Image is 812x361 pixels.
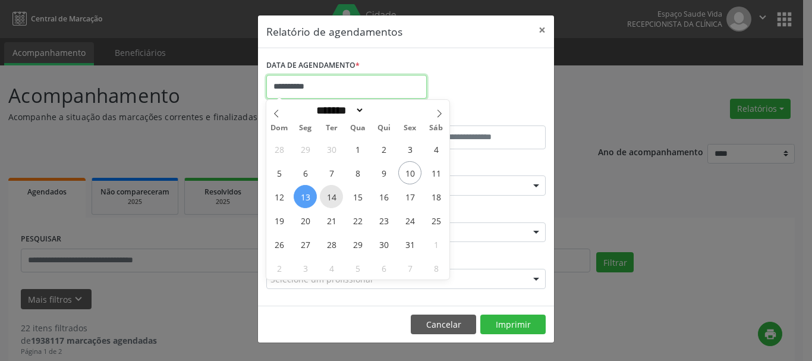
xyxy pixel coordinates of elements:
[372,185,395,208] span: Outubro 16, 2025
[346,233,369,256] span: Outubro 29, 2025
[292,124,319,132] span: Seg
[372,209,395,232] span: Outubro 23, 2025
[398,137,421,161] span: Outubro 3, 2025
[294,185,317,208] span: Outubro 13, 2025
[398,161,421,184] span: Outubro 10, 2025
[294,233,317,256] span: Outubro 27, 2025
[320,137,343,161] span: Setembro 30, 2025
[424,137,448,161] span: Outubro 4, 2025
[398,233,421,256] span: Outubro 31, 2025
[372,256,395,280] span: Novembro 6, 2025
[294,137,317,161] span: Setembro 29, 2025
[267,209,291,232] span: Outubro 19, 2025
[320,256,343,280] span: Novembro 4, 2025
[409,107,546,125] label: ATÉ
[398,256,421,280] span: Novembro 7, 2025
[266,56,360,75] label: DATA DE AGENDAMENTO
[371,124,397,132] span: Qui
[364,104,404,117] input: Year
[372,161,395,184] span: Outubro 9, 2025
[267,161,291,184] span: Outubro 5, 2025
[267,137,291,161] span: Setembro 28, 2025
[424,161,448,184] span: Outubro 11, 2025
[267,185,291,208] span: Outubro 12, 2025
[346,185,369,208] span: Outubro 15, 2025
[294,209,317,232] span: Outubro 20, 2025
[320,233,343,256] span: Outubro 28, 2025
[312,104,364,117] select: Month
[346,256,369,280] span: Novembro 5, 2025
[480,315,546,335] button: Imprimir
[266,124,292,132] span: Dom
[346,137,369,161] span: Outubro 1, 2025
[372,137,395,161] span: Outubro 2, 2025
[397,124,423,132] span: Sex
[294,256,317,280] span: Novembro 3, 2025
[267,256,291,280] span: Novembro 2, 2025
[411,315,476,335] button: Cancelar
[319,124,345,132] span: Ter
[424,185,448,208] span: Outubro 18, 2025
[270,273,373,285] span: Selecione um profissional
[266,24,402,39] h5: Relatório de agendamentos
[267,233,291,256] span: Outubro 26, 2025
[346,161,369,184] span: Outubro 8, 2025
[424,233,448,256] span: Novembro 1, 2025
[423,124,449,132] span: Sáb
[294,161,317,184] span: Outubro 6, 2025
[320,185,343,208] span: Outubro 14, 2025
[372,233,395,256] span: Outubro 30, 2025
[530,15,554,45] button: Close
[346,209,369,232] span: Outubro 22, 2025
[398,209,421,232] span: Outubro 24, 2025
[424,256,448,280] span: Novembro 8, 2025
[320,161,343,184] span: Outubro 7, 2025
[424,209,448,232] span: Outubro 25, 2025
[320,209,343,232] span: Outubro 21, 2025
[345,124,371,132] span: Qua
[398,185,421,208] span: Outubro 17, 2025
